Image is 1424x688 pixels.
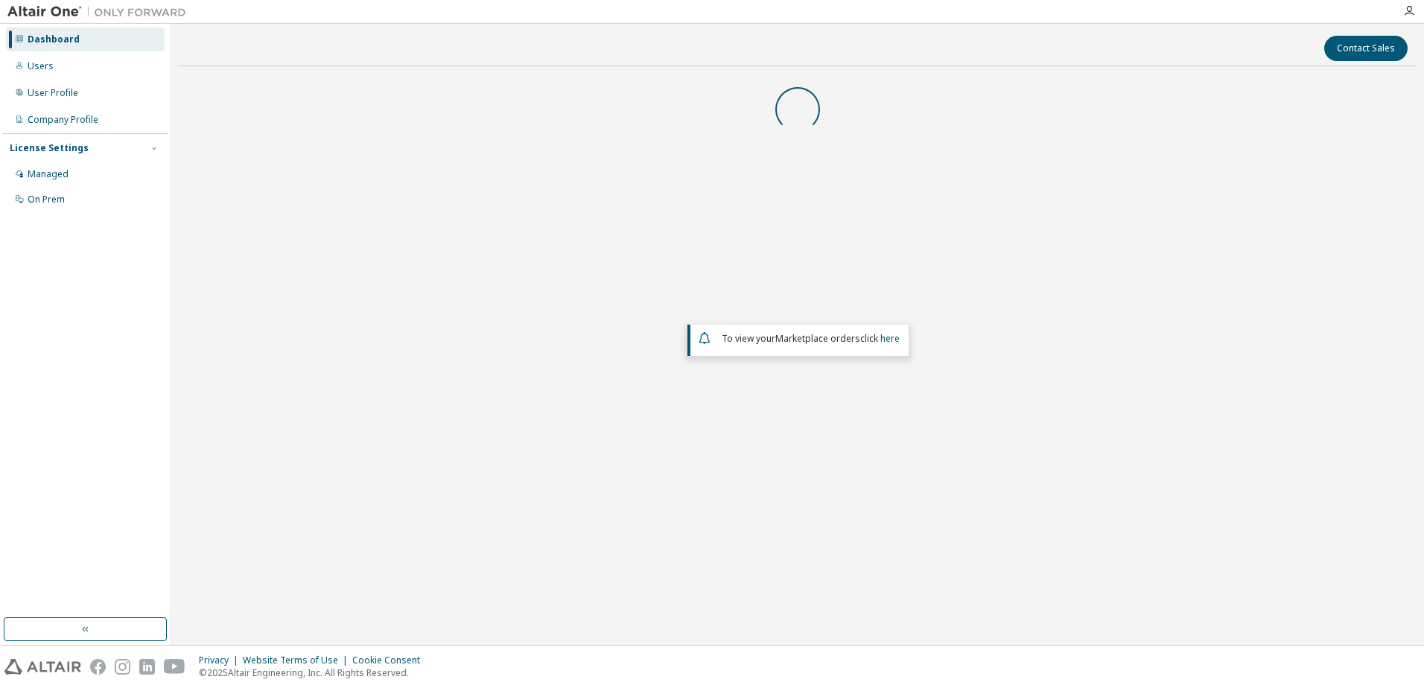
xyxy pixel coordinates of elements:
[28,194,65,206] div: On Prem
[243,654,352,666] div: Website Terms of Use
[199,654,243,666] div: Privacy
[4,659,81,675] img: altair_logo.svg
[880,332,900,345] a: here
[164,659,185,675] img: youtube.svg
[199,666,429,679] p: © 2025 Altair Engineering, Inc. All Rights Reserved.
[1324,36,1408,61] button: Contact Sales
[115,659,130,675] img: instagram.svg
[775,332,860,345] em: Marketplace orders
[7,4,194,19] img: Altair One
[28,34,80,45] div: Dashboard
[139,659,155,675] img: linkedin.svg
[722,332,900,345] span: To view your click
[28,60,54,72] div: Users
[28,114,98,126] div: Company Profile
[10,142,89,154] div: License Settings
[28,168,69,180] div: Managed
[90,659,106,675] img: facebook.svg
[352,654,429,666] div: Cookie Consent
[28,87,78,99] div: User Profile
